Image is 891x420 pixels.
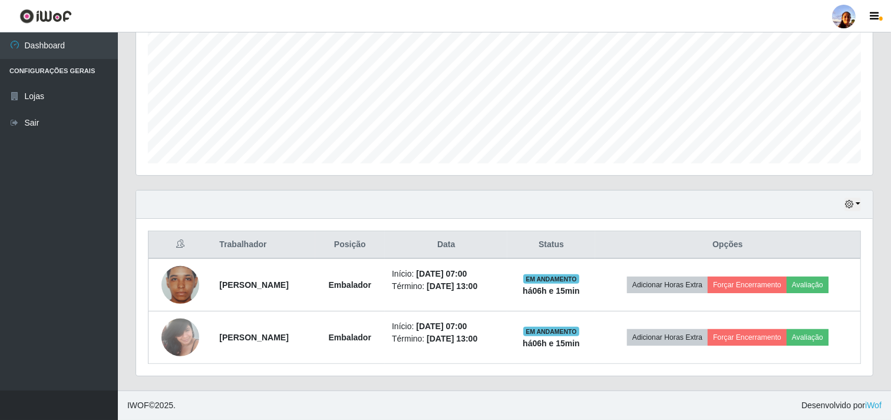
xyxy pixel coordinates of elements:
strong: há 06 h e 15 min [523,286,580,296]
button: Adicionar Horas Extra [627,277,708,293]
strong: há 06 h e 15 min [523,339,580,348]
button: Avaliação [787,329,829,346]
span: EM ANDAMENTO [523,327,579,336]
li: Término: [392,333,500,345]
time: [DATE] 13:00 [427,281,477,291]
img: 1692719083262.jpeg [161,251,199,319]
strong: Embalador [329,333,371,342]
span: IWOF [127,401,149,410]
th: Opções [595,231,861,259]
span: EM ANDAMENTO [523,274,579,284]
button: Adicionar Horas Extra [627,329,708,346]
time: [DATE] 07:00 [416,321,467,331]
span: Desenvolvido por [801,399,882,412]
span: © 2025 . [127,399,176,412]
th: Status [507,231,595,259]
li: Início: [392,268,500,280]
li: Término: [392,280,500,293]
a: iWof [865,401,882,410]
button: Forçar Encerramento [708,277,787,293]
img: 1706050148347.jpeg [161,312,199,362]
button: Avaliação [787,277,829,293]
strong: [PERSON_NAME] [219,333,288,342]
th: Posição [315,231,385,259]
th: Trabalhador [212,231,315,259]
img: CoreUI Logo [19,9,72,24]
strong: Embalador [329,280,371,290]
li: Início: [392,320,500,333]
time: [DATE] 13:00 [427,334,477,343]
strong: [PERSON_NAME] [219,280,288,290]
button: Forçar Encerramento [708,329,787,346]
th: Data [385,231,507,259]
time: [DATE] 07:00 [416,269,467,278]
